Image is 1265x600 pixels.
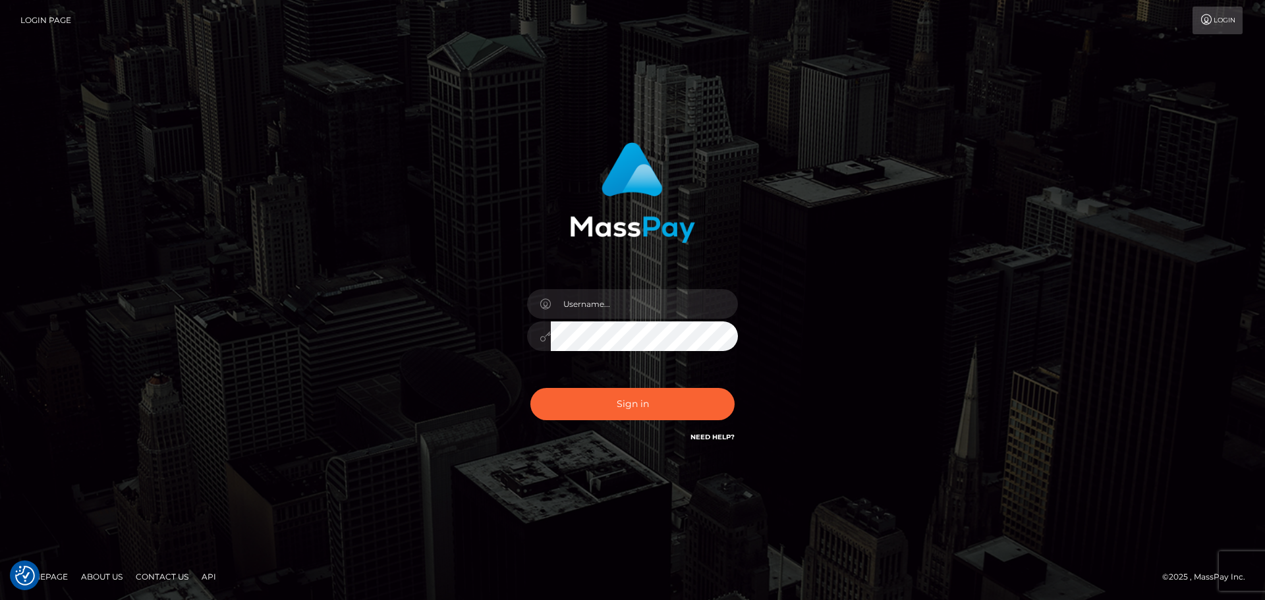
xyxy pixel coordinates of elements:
[15,566,35,586] button: Consent Preferences
[1193,7,1243,34] a: Login
[14,566,73,587] a: Homepage
[690,433,735,441] a: Need Help?
[76,566,128,587] a: About Us
[530,388,735,420] button: Sign in
[15,566,35,586] img: Revisit consent button
[20,7,71,34] a: Login Page
[551,289,738,319] input: Username...
[196,566,221,587] a: API
[130,566,194,587] a: Contact Us
[570,142,695,243] img: MassPay Login
[1162,570,1255,584] div: © 2025 , MassPay Inc.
